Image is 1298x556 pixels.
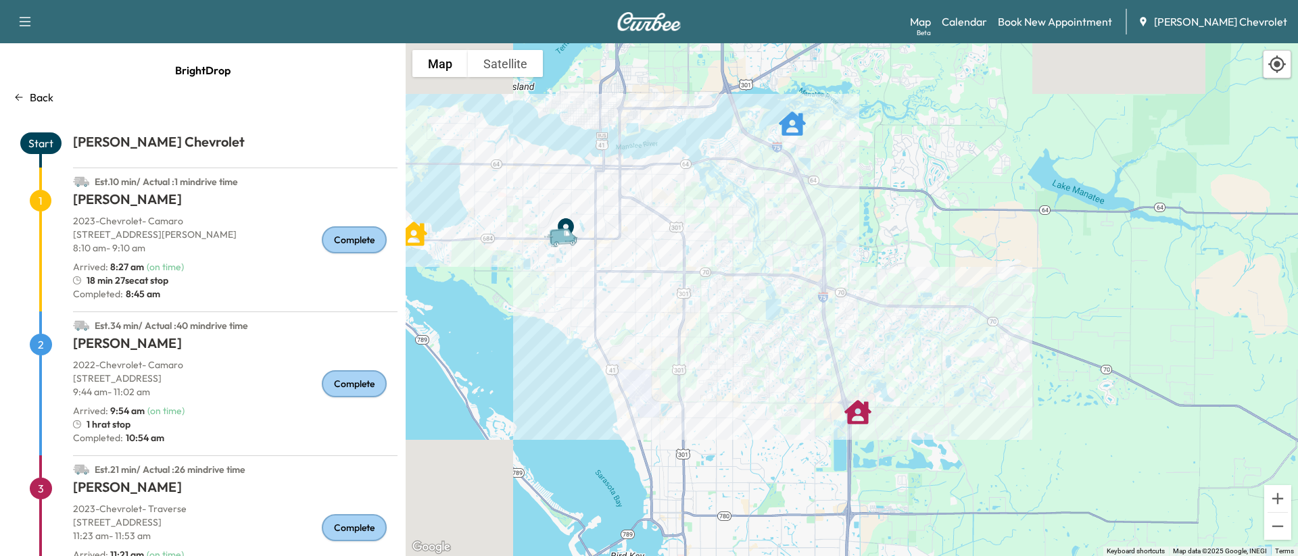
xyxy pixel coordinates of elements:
[87,418,130,431] span: 1 hr at stop
[30,334,52,355] span: 2
[409,538,454,556] img: Google
[322,514,387,541] div: Complete
[73,214,398,228] p: 2023 - Chevrolet - Camaro
[73,431,398,445] p: Completed:
[73,334,398,358] h1: [PERSON_NAME]
[910,14,931,30] a: MapBeta
[468,50,543,77] button: Show satellite imagery
[73,132,398,157] h1: [PERSON_NAME] Chevrolet
[1275,547,1294,555] a: Terms (opens in new tab)
[20,132,62,154] span: Start
[617,12,681,31] img: Curbee Logo
[552,209,579,236] gmp-advanced-marker: End Point
[998,14,1112,30] a: Book New Appointment
[409,538,454,556] a: Open this area in Google Maps (opens a new window)
[942,14,987,30] a: Calendar
[110,261,144,273] span: 8:27 am
[73,404,145,418] p: Arrived :
[73,358,398,372] p: 2022 - Chevrolet - Camaro
[147,261,184,273] span: ( on time )
[175,57,231,84] span: BrightDrop
[400,213,427,241] gmp-advanced-marker: kathy sparks
[95,176,238,188] span: Est. 10 min / Actual : 1 min drive time
[322,226,387,253] div: Complete
[1173,547,1267,555] span: Map data ©2025 Google, INEGI
[73,241,398,255] p: 8:10 am - 9:10 am
[73,478,398,502] h1: [PERSON_NAME]
[30,190,51,211] span: 1
[30,478,52,499] span: 3
[322,370,387,397] div: Complete
[844,392,871,419] gmp-advanced-marker: Cheryl Craven
[95,463,245,476] span: Est. 21 min / Actual : 26 min drive time
[917,28,931,38] div: Beta
[87,274,168,287] span: 18 min 27sec at stop
[73,529,398,542] p: 11:23 am - 11:53 am
[73,385,398,399] p: 9:44 am - 11:02 am
[543,213,590,237] gmp-advanced-marker: Van
[110,405,145,417] span: 9:54 am
[123,287,160,301] span: 8:45 am
[30,89,53,105] p: Back
[1264,513,1291,540] button: Zoom out
[1263,50,1291,78] div: Recenter map
[73,228,398,241] p: [STREET_ADDRESS][PERSON_NAME]
[147,405,185,417] span: ( on time )
[123,431,164,445] span: 10:54 am
[73,287,398,301] p: Completed:
[73,515,398,529] p: [STREET_ADDRESS]
[779,103,806,130] gmp-advanced-marker: Damian gilsenan
[73,190,398,214] h1: [PERSON_NAME]
[1264,485,1291,512] button: Zoom in
[73,502,398,515] p: 2023 - Chevrolet - Traverse
[1107,547,1165,556] button: Keyboard shortcuts
[95,320,248,332] span: Est. 34 min / Actual : 40 min drive time
[412,50,468,77] button: Show street map
[1154,14,1287,30] span: [PERSON_NAME] Chevrolet
[73,260,144,274] p: Arrived :
[73,372,398,385] p: [STREET_ADDRESS]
